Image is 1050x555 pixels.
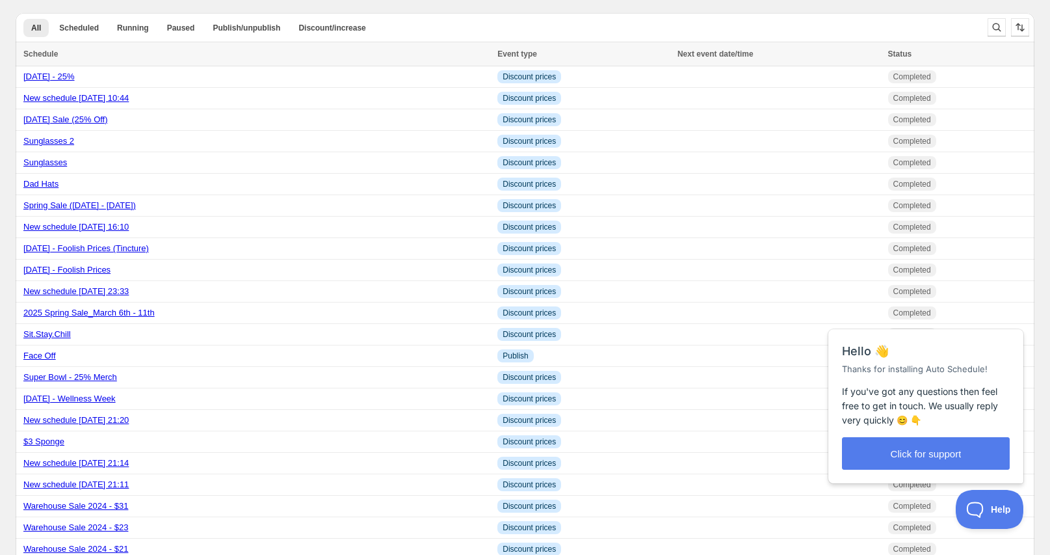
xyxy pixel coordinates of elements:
a: Dad Hats [23,179,59,189]
span: Discount prices [503,93,556,103]
span: Completed [893,157,931,168]
span: Discount prices [503,136,556,146]
span: Next event date/time [677,49,754,59]
a: Sunglasses 2 [23,136,74,146]
a: New schedule [DATE] 21:11 [23,480,129,489]
iframe: Help Scout Beacon - Messages and Notifications [822,297,1031,490]
a: Sunglasses [23,157,67,167]
span: Discount prices [503,222,556,232]
span: Discount prices [503,437,556,447]
a: [DATE] Sale (25% Off) [23,115,108,124]
iframe: Help Scout Beacon - Open [956,490,1024,529]
span: Discount prices [503,243,556,254]
a: New schedule [DATE] 21:20 [23,415,129,425]
a: Sit.Stay.Chill [23,329,71,339]
span: Discount prices [503,415,556,426]
span: Discount prices [503,522,556,533]
span: Discount prices [503,480,556,490]
span: Completed [893,93,931,103]
span: Discount prices [503,458,556,468]
a: New schedule [DATE] 21:14 [23,458,129,468]
button: Search and filter results [988,18,1006,36]
span: Paused [167,23,195,33]
a: New schedule [DATE] 10:44 [23,93,129,103]
span: Discount prices [503,501,556,511]
a: $3 Sponge [23,437,64,446]
a: New schedule [DATE] 23:33 [23,286,129,296]
span: Completed [893,115,931,125]
a: New schedule [DATE] 16:10 [23,222,129,232]
a: [DATE] - Foolish Prices [23,265,111,275]
span: Completed [893,243,931,254]
span: Completed [893,222,931,232]
a: Spring Sale ([DATE] - [DATE]) [23,200,136,210]
a: [DATE] - 25% [23,72,75,81]
span: Discount prices [503,265,556,275]
span: Discount/increase [298,23,365,33]
span: Scheduled [59,23,99,33]
span: Completed [893,544,931,554]
span: Discount prices [503,329,556,340]
span: Completed [893,265,931,275]
span: Discount prices [503,115,556,125]
button: Sort the results [1011,18,1029,36]
span: Discount prices [503,544,556,554]
span: Completed [893,136,931,146]
span: Discount prices [503,72,556,82]
a: [DATE] - Wellness Week [23,394,116,403]
span: Running [117,23,149,33]
span: Publish [503,351,528,361]
span: Status [888,49,912,59]
span: Event type [497,49,537,59]
span: Discount prices [503,286,556,297]
span: Completed [893,200,931,211]
a: Face Off [23,351,56,360]
a: 2025 Spring Sale_March 6th - 11th [23,308,155,318]
span: Discount prices [503,394,556,404]
span: Completed [893,501,931,511]
a: Super Bowl - 25% Merch [23,372,117,382]
span: Completed [893,179,931,189]
span: Completed [893,286,931,297]
span: Discount prices [503,157,556,168]
span: Discount prices [503,200,556,211]
a: Warehouse Sale 2024 - $23 [23,522,128,532]
span: Completed [893,522,931,533]
a: Warehouse Sale 2024 - $31 [23,501,128,511]
span: Discount prices [503,308,556,318]
span: All [31,23,41,33]
a: Warehouse Sale 2024 - $21 [23,544,128,554]
span: Schedule [23,49,58,59]
a: [DATE] - Foolish Prices (Tincture) [23,243,149,253]
span: Discount prices [503,372,556,383]
span: Completed [893,72,931,82]
span: Discount prices [503,179,556,189]
span: Publish/unpublish [213,23,280,33]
